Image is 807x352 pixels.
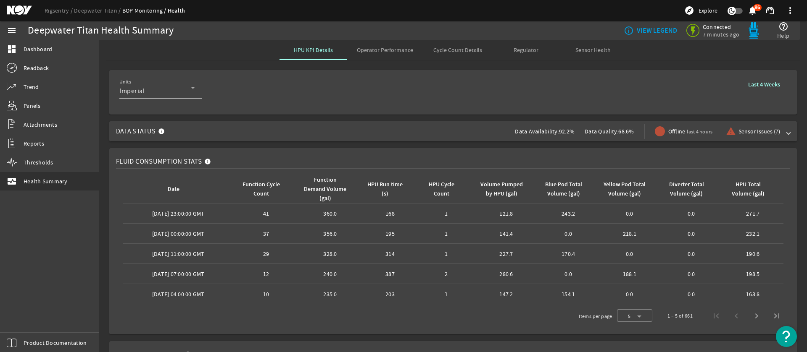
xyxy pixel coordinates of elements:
mat-icon: explore [684,5,694,16]
mat-icon: warning [726,126,733,136]
a: BOP Monitoring [122,7,168,14]
div: HPU Cycle Count [421,180,468,198]
span: Trend [24,83,39,91]
div: 0.0 [602,290,657,298]
div: Deepwater Titan Health Summary [28,26,174,35]
span: Fluid Consumption Stats [116,157,202,166]
button: Next page [746,306,767,326]
div: 1 [421,209,472,218]
div: 240.0 [301,270,359,278]
div: 0.0 [664,290,719,298]
div: 0.0 [664,209,719,218]
img: Bluepod.svg [745,22,762,39]
a: Health [168,7,185,15]
div: 1 [421,250,472,258]
div: Diverter Total Volume (gal) [664,180,716,198]
div: 227.7 [478,250,535,258]
span: last 4 hours [687,128,712,135]
div: 203 [366,290,414,298]
div: 29 [237,250,295,258]
div: 10 [237,290,295,298]
button: Sensor Issues (7) [723,124,783,139]
span: HPU KPI Details [294,47,333,53]
div: Function Demand Volume (gal) [303,175,348,203]
div: [DATE] 23:00:00 GMT [126,209,231,218]
div: 1 [421,229,472,238]
div: HPU Run time (s) [366,180,411,198]
button: Open Resource Center [776,326,797,347]
mat-icon: notifications [747,5,757,16]
div: 121.8 [478,209,535,218]
div: [DATE] 04:00:00 GMT [126,290,231,298]
div: 190.6 [725,250,780,258]
div: Yellow Pod Total Volume (gal) [602,180,654,198]
span: Product Documentation [24,339,87,347]
div: Blue Pod Total Volume (gal) [542,180,585,198]
div: 1 – 5 of 661 [667,312,693,320]
div: 0.0 [541,229,596,238]
div: Volume Pumped by HPU (gal) [478,180,531,198]
button: 86 [748,6,757,15]
div: 0.0 [664,250,719,258]
span: Imperial [119,87,145,95]
div: 188.1 [602,270,657,278]
div: 195 [366,229,414,238]
div: 154.1 [541,290,596,298]
div: Date [126,185,227,194]
div: 360.0 [301,209,359,218]
div: 2 [421,270,472,278]
div: HPU Cycle Count [422,180,461,198]
div: [DATE] 07:00:00 GMT [126,270,231,278]
a: Rigsentry [45,7,74,14]
div: HPU Run time (s) [367,180,403,198]
div: [DATE] 00:00:00 GMT [126,229,231,238]
span: Data Availability: [515,128,559,135]
span: Thresholds [24,158,53,167]
mat-icon: menu [7,26,17,36]
span: Attachments [24,120,57,129]
div: Function Cycle Count [239,180,284,198]
div: Diverter Total Volume (gal) [665,180,708,198]
div: 141.4 [478,229,535,238]
span: 92.2% [559,128,575,135]
div: 280.6 [478,270,535,278]
button: more_vert [780,0,800,21]
div: Date [168,185,179,194]
div: 0.0 [664,229,719,238]
mat-expansion-panel-header: Data StatusData Availability:92.2%Data Quality:68.6%Offlinelast 4 hoursSensor Issues (7) [109,121,797,141]
b: VIEW LEGEND [637,26,677,35]
span: Explore [699,6,717,15]
span: Panels [24,102,41,110]
div: 235.0 [301,290,359,298]
span: Cycle Count Details [433,47,482,53]
div: 0.0 [664,270,719,278]
span: Offline [668,127,713,136]
mat-label: Units [119,79,131,85]
mat-icon: support_agent [765,5,775,16]
div: Volume Pumped by HPU (gal) [480,180,524,198]
div: 0.0 [602,250,657,258]
div: [DATE] 11:00:00 GMT [126,250,231,258]
span: Sensor Health [575,47,611,53]
div: 147.2 [478,290,535,298]
div: 314 [366,250,414,258]
span: Readback [24,64,49,72]
div: 168 [366,209,414,218]
mat-icon: dashboard [7,44,17,54]
span: Data Quality: [585,128,618,135]
div: 198.5 [725,270,780,278]
mat-icon: info_outline [624,26,630,36]
div: 37 [237,229,295,238]
button: VIEW LEGEND [620,23,680,38]
div: 163.8 [725,290,780,298]
div: Yellow Pod Total Volume (gal) [604,180,646,198]
div: 0.0 [541,270,596,278]
mat-icon: help_outline [778,21,789,31]
div: Items per page: [579,312,614,321]
button: Last 4 Weeks [741,77,787,92]
span: Regulator [514,47,538,53]
div: 356.0 [301,229,359,238]
div: 243.2 [541,209,596,218]
span: Health Summary [24,177,68,185]
div: HPU Total Volume (gal) [725,180,777,198]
